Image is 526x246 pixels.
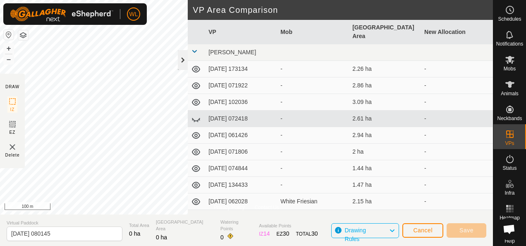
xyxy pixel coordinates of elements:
td: [DATE] 134433 [205,177,277,193]
span: Mobs [504,66,516,71]
span: 0 ha [156,234,167,241]
span: VPs [505,141,514,146]
img: VP [7,142,17,152]
td: [DATE] 071806 [205,144,277,160]
span: Neckbands [497,116,522,121]
div: DRAW [5,84,19,90]
a: Open chat [498,218,520,240]
td: 1.44 ha [349,160,421,177]
td: [DATE] 173134 [205,61,277,77]
button: Map Layers [18,30,28,40]
td: [DATE] 061426 [205,127,277,144]
button: – [4,54,14,64]
td: - [421,61,493,77]
span: [GEOGRAPHIC_DATA] Area [156,219,214,232]
span: IZ [10,106,15,113]
span: Hill [208,215,216,221]
div: - [280,98,346,106]
span: Schedules [498,17,521,22]
span: Animals [501,91,519,96]
td: 1.47 ha [349,177,421,193]
button: Cancel [402,223,443,238]
button: Reset Map [4,30,14,40]
td: 2.15 ha [349,193,421,210]
td: - [421,77,493,94]
span: 14 [263,230,270,237]
th: New Allocation [421,20,493,44]
td: - [421,177,493,193]
div: - [280,181,346,189]
div: - [280,131,346,140]
span: 0 [220,234,224,241]
img: Gallagher Logo [10,7,113,22]
span: EZ [10,129,16,135]
div: TOTAL [296,229,318,238]
span: Status [502,166,516,171]
span: Watering Points [220,219,252,232]
td: 3.09 ha [349,94,421,111]
span: 30 [283,230,289,237]
th: [GEOGRAPHIC_DATA] Area [349,20,421,44]
div: - [280,114,346,123]
span: Available Points [259,222,318,229]
span: Save [459,227,473,234]
div: - [280,164,346,173]
span: Help [504,239,515,244]
td: [DATE] 071922 [205,77,277,94]
td: 2.86 ha [349,77,421,94]
th: Mob [277,20,349,44]
div: - [280,65,346,73]
td: 2 ha [349,144,421,160]
div: - [280,81,346,90]
button: Save [447,223,486,238]
span: Virtual Paddock [7,219,122,227]
td: - [421,160,493,177]
td: [DATE] 102036 [205,94,277,111]
span: [PERSON_NAME] [208,49,256,55]
div: - [280,147,346,156]
div: EZ [277,229,289,238]
a: Privacy Policy [214,204,245,211]
td: - [421,193,493,210]
a: Contact Us [255,204,279,211]
h2: VP Area Comparison [193,5,493,15]
span: Cancel [413,227,433,234]
td: [DATE] 074844 [205,160,277,177]
span: Delete [5,152,20,158]
td: - [421,127,493,144]
span: 30 [311,230,318,237]
div: White Friesian [280,197,346,206]
span: Heatmap [500,215,520,220]
td: [DATE] 072418 [205,111,277,127]
td: 2.61 ha [349,111,421,127]
td: - [421,94,493,111]
span: Infra [504,191,514,195]
div: IZ [259,229,270,238]
td: - [421,144,493,160]
td: [DATE] 062028 [205,193,277,210]
th: VP [205,20,277,44]
span: WL [129,10,138,19]
span: Notifications [496,41,523,46]
span: Total Area [129,222,149,229]
td: 2.94 ha [349,127,421,144]
span: Drawing Rules [345,227,366,242]
span: 0 ha [129,230,140,237]
td: 2.26 ha [349,61,421,77]
button: + [4,43,14,53]
td: - [421,111,493,127]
